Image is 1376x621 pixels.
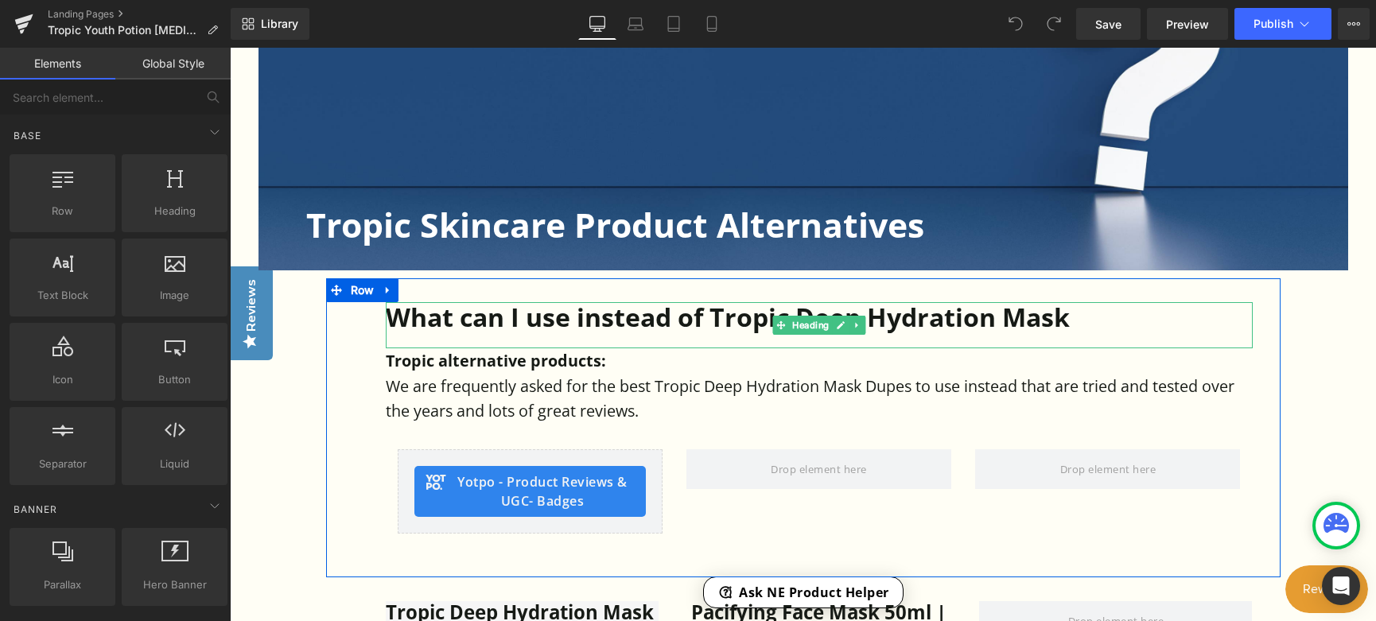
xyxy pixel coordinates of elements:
a: Expand / Collapse [148,231,169,254]
span: Parallax [14,576,111,593]
span: Yotpo - Product Reviews & UGC [223,425,403,463]
button: Undo [1000,8,1032,40]
a: Tablet [655,8,693,40]
a: Landing Pages [48,8,231,21]
span: Button [126,371,223,388]
span: Heading [559,268,602,287]
a: Laptop [616,8,655,40]
span: Base [12,128,43,143]
span: Separator [14,456,111,472]
span: Save [1095,16,1121,33]
button: Redo [1038,8,1070,40]
button: Publish [1234,8,1331,40]
span: Row [117,231,149,254]
span: - Badges [299,444,354,462]
span: Text Block [14,287,111,304]
a: Mobile [693,8,731,40]
a: Pacifying Face Mask 50ml | Anti Ageing | NES178 [461,553,717,600]
a: Preview [1147,8,1228,40]
h3: Tropic Deep Hydration Mask Alternative [156,553,429,600]
h2: Tropic Skincare Product Alternatives [76,157,1118,197]
a: Desktop [578,8,616,40]
a: Expand / Collapse [619,268,636,287]
button: More [1338,8,1370,40]
div: Open Intercom Messenger [1322,567,1360,605]
span: Library [261,17,298,31]
span: Image [126,287,223,304]
span: Row [14,203,111,219]
a: New Library [231,8,309,40]
strong: Tropic alternative products: [156,302,376,324]
a: Global Style [115,48,231,80]
span: Banner [12,502,59,517]
span: Icon [14,371,111,388]
span: Preview [1166,16,1209,33]
span: Liquid [126,456,223,472]
p: We are frequently asked for the best Tropic Deep Hydration Mask Dupes to use instead that are tri... [156,326,1023,376]
span: Tropic Youth Potion [MEDICAL_DATA] Complex Alternative Products (Tropic Youth Potion Dupes) [48,24,200,37]
iframe: Button to open loyalty program pop-up [1055,518,1138,565]
span: Hero Banner [126,576,223,593]
span: Publish [1254,17,1293,30]
span: Heading [126,203,223,219]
